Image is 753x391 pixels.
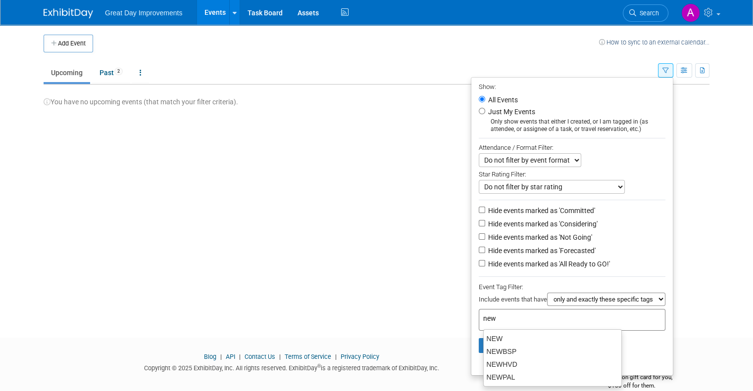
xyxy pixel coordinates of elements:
a: Upcoming [44,63,90,82]
div: $500 Amazon gift card for you, [554,367,709,390]
div: Event Tag Filter: [479,281,665,293]
label: Hide events marked as 'Forecasted' [486,246,596,256]
div: NEW [484,332,621,345]
div: NEWPAL [484,371,621,384]
div: NEWBSP [484,345,621,358]
a: How to sync to an external calendar... [599,39,709,46]
a: Blog [204,353,216,360]
div: Copyright © 2025 ExhibitDay, Inc. All rights reserved. ExhibitDay is a registered trademark of Ex... [44,361,539,373]
label: All Events [486,96,518,103]
img: Alexis Carrero [681,3,700,22]
span: | [237,353,243,360]
label: Hide events marked as 'Committed' [486,206,595,216]
img: ExhibitDay [44,8,93,18]
label: Hide events marked as 'Not Going' [486,232,592,242]
div: Include events that have [479,293,665,309]
span: 2 [114,68,123,75]
div: NEWHVD [484,358,621,371]
div: $150 off for them. [554,382,709,390]
div: Star Rating Filter: [479,167,665,180]
span: Great Day Improvements [105,9,182,17]
input: Type tag and hit enter [483,313,622,323]
label: Hide events marked as 'Considering' [486,219,598,229]
span: | [277,353,283,360]
a: Contact Us [245,353,275,360]
a: Privacy Policy [341,353,379,360]
span: | [333,353,339,360]
span: You have no upcoming events (that match your filter criteria). [44,98,238,106]
a: API [226,353,235,360]
a: Terms of Service [285,353,331,360]
a: Past2 [92,63,130,82]
label: Hide events marked as 'All Ready to GO!' [486,259,610,269]
a: Search [623,4,668,22]
label: Just My Events [486,107,535,117]
div: Only show events that either I created, or I am tagged in (as attendee, or assignee of a task, or... [479,118,665,133]
sup: ® [317,363,321,369]
span: Search [636,9,659,17]
button: Apply [479,338,510,353]
span: | [218,353,224,360]
div: Show: [479,80,665,92]
div: Attendance / Format Filter: [479,142,665,153]
button: Add Event [44,35,93,52]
